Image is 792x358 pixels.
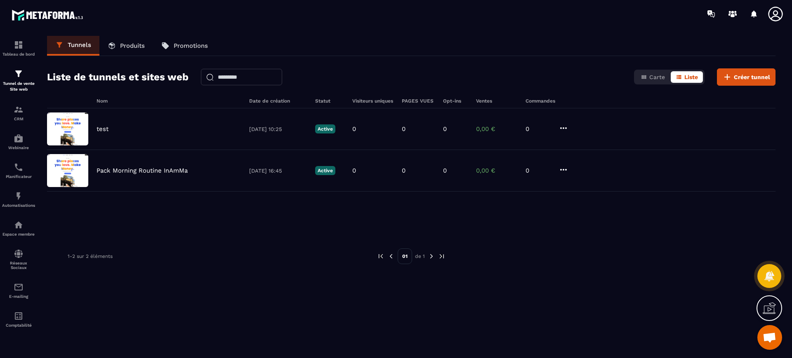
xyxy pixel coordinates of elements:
[97,167,188,174] p: Pack Morning Routine InAmMa
[47,69,189,85] h2: Liste de tunnels et sites web
[14,191,24,201] img: automations
[2,185,35,214] a: automationsautomationsAutomatisations
[99,36,153,56] a: Produits
[14,249,24,259] img: social-network
[402,167,405,174] p: 0
[476,98,517,104] h6: Ventes
[315,166,335,175] p: Active
[2,305,35,334] a: accountantaccountantComptabilité
[14,105,24,115] img: formation
[2,63,35,98] a: formationformationTunnel de vente Site web
[2,117,35,121] p: CRM
[68,41,91,49] p: Tunnels
[352,98,394,104] h6: Visiteurs uniques
[387,253,395,260] img: prev
[2,52,35,56] p: Tableau de bord
[2,203,35,208] p: Automatisations
[526,98,555,104] h6: Commandes
[47,36,99,56] a: Tunnels
[671,71,703,83] button: Liste
[14,162,24,172] img: scheduler
[120,42,145,49] p: Produits
[2,156,35,185] a: schedulerschedulerPlanificateur
[428,253,435,260] img: next
[174,42,208,49] p: Promotions
[249,98,307,104] h6: Date de création
[2,232,35,236] p: Espace membre
[14,282,24,292] img: email
[443,125,447,133] p: 0
[97,98,241,104] h6: Nom
[315,124,335,133] p: Active
[476,125,517,133] p: 0,00 €
[734,73,770,81] span: Créer tunnel
[526,125,550,133] p: 0
[352,167,356,174] p: 0
[2,261,35,270] p: Réseaux Sociaux
[402,98,435,104] h6: PAGES VUES
[2,243,35,276] a: social-networksocial-networkRéseaux Sociaux
[315,98,344,104] h6: Statut
[153,36,216,56] a: Promotions
[14,40,24,50] img: formation
[757,325,782,350] div: Ouvrir le chat
[2,214,35,243] a: automationsautomationsEspace membre
[438,253,445,260] img: next
[684,74,698,80] span: Liste
[2,276,35,305] a: emailemailE-mailing
[443,167,447,174] p: 0
[2,34,35,63] a: formationformationTableau de bord
[2,294,35,299] p: E-mailing
[14,69,24,79] img: formation
[2,323,35,328] p: Comptabilité
[14,311,24,321] img: accountant
[649,74,665,80] span: Carte
[249,168,307,174] p: [DATE] 16:45
[14,220,24,230] img: automations
[398,248,412,264] p: 01
[2,145,35,150] p: Webinaire
[2,127,35,156] a: automationsautomationsWebinaire
[47,112,88,145] img: image
[12,7,86,23] img: logo
[68,253,113,259] p: 1-2 sur 2 éléments
[415,253,425,260] p: de 1
[97,125,108,133] p: test
[2,174,35,179] p: Planificateur
[377,253,384,260] img: prev
[443,98,468,104] h6: Opt-ins
[249,126,307,132] p: [DATE] 10:25
[402,125,405,133] p: 0
[476,167,517,174] p: 0,00 €
[526,167,550,174] p: 0
[717,68,775,86] button: Créer tunnel
[2,98,35,127] a: formationformationCRM
[14,133,24,143] img: automations
[47,154,88,187] img: image
[2,81,35,92] p: Tunnel de vente Site web
[636,71,670,83] button: Carte
[352,125,356,133] p: 0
